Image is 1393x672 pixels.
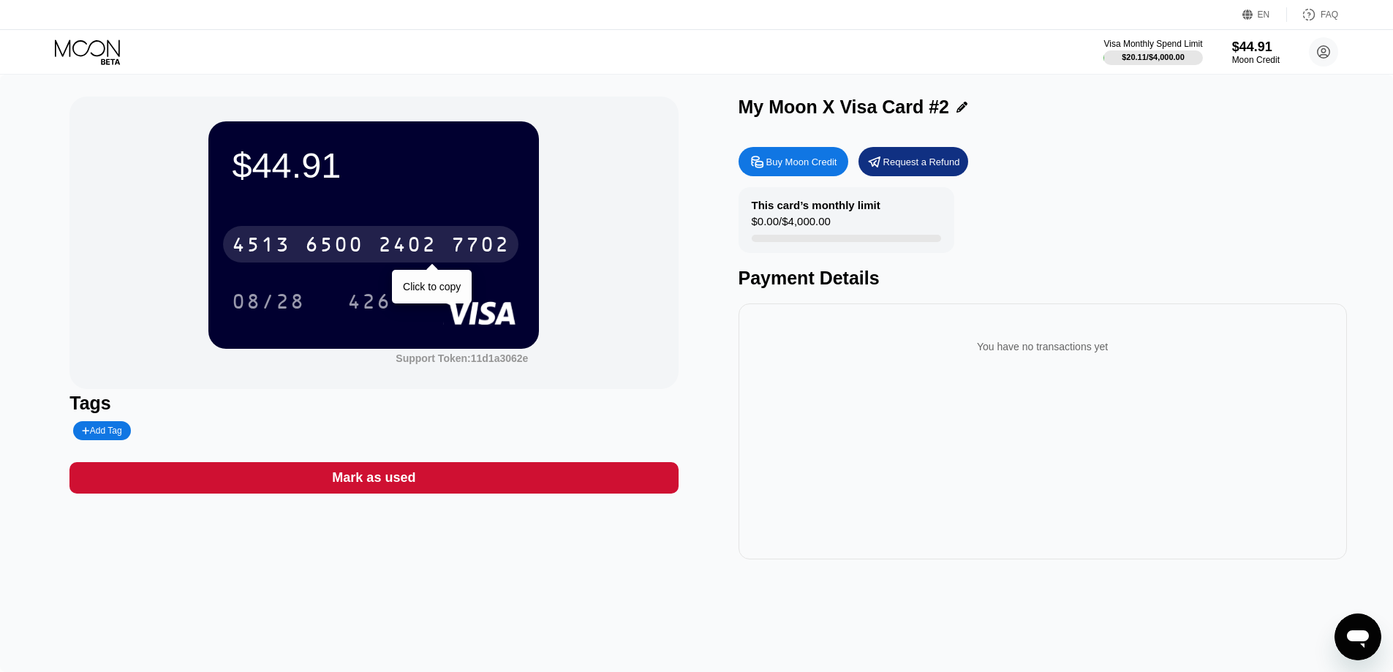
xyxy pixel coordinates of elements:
div: 7702 [451,235,510,258]
div: $44.91 [1232,39,1280,55]
div: Click to copy [403,281,461,292]
div: $44.91 [232,145,516,186]
div: Tags [69,393,678,414]
div: Request a Refund [883,156,960,168]
div: This card’s monthly limit [752,199,880,211]
div: $20.11 / $4,000.00 [1122,53,1185,61]
div: Support Token:11d1a3062e [396,352,528,364]
div: Visa Monthly Spend Limit$20.11/$4,000.00 [1103,39,1202,65]
div: My Moon X Visa Card #2 [739,97,950,118]
div: 08/28 [221,283,316,320]
div: 2402 [378,235,437,258]
div: You have no transactions yet [750,326,1335,367]
div: 4513 [232,235,290,258]
div: EN [1242,7,1287,22]
div: Mark as used [332,469,415,486]
div: Buy Moon Credit [766,156,837,168]
div: 6500 [305,235,363,258]
div: EN [1258,10,1270,20]
div: FAQ [1287,7,1338,22]
div: $0.00 / $4,000.00 [752,215,831,235]
div: FAQ [1321,10,1338,20]
div: Request a Refund [858,147,968,176]
div: $44.91Moon Credit [1232,39,1280,65]
div: 426 [336,283,402,320]
div: Moon Credit [1232,55,1280,65]
div: 426 [347,292,391,315]
div: Support Token: 11d1a3062e [396,352,528,364]
div: 08/28 [232,292,305,315]
div: Mark as used [69,462,678,494]
div: Buy Moon Credit [739,147,848,176]
div: Add Tag [73,421,130,440]
iframe: Button to launch messaging window [1335,614,1381,660]
div: 4513650024027702 [223,226,518,263]
div: Add Tag [82,426,121,436]
div: Visa Monthly Spend Limit [1103,39,1202,49]
div: Payment Details [739,268,1347,289]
